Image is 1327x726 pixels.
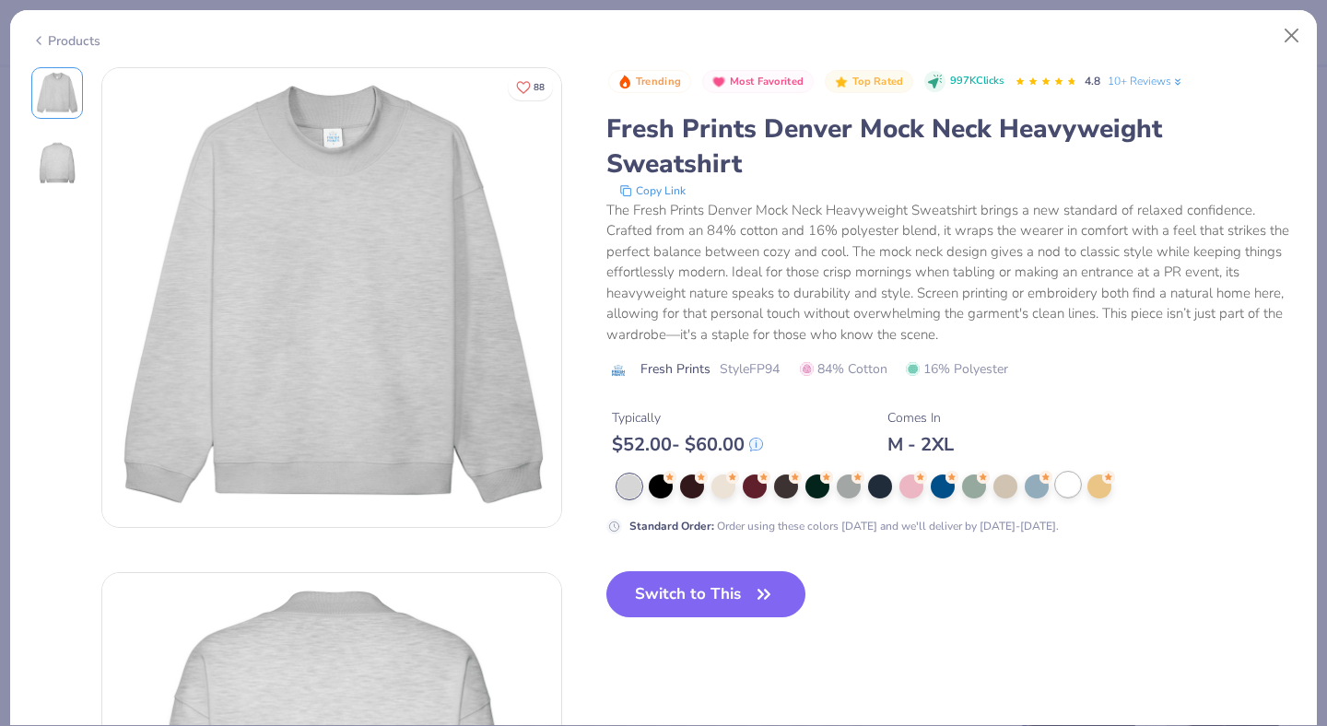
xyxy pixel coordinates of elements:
[906,359,1008,379] span: 16% Polyester
[606,571,806,617] button: Switch to This
[834,75,849,89] img: Top Rated sort
[617,75,632,89] img: Trending sort
[606,363,631,378] img: brand logo
[629,518,1059,534] div: Order using these colors [DATE] and we'll deliver by [DATE]-[DATE].
[711,75,726,89] img: Most Favorited sort
[640,359,710,379] span: Fresh Prints
[606,111,1297,181] div: Fresh Prints Denver Mock Neck Heavyweight Sweatshirt
[614,181,691,200] button: copy to clipboard
[508,74,553,100] button: Like
[730,76,804,87] span: Most Favorited
[102,68,561,527] img: Front
[720,359,780,379] span: Style FP94
[612,408,763,427] div: Typically
[35,141,79,185] img: Back
[636,76,681,87] span: Trending
[852,76,904,87] span: Top Rated
[887,433,954,456] div: M - 2XL
[606,200,1297,345] div: The Fresh Prints Denver Mock Neck Heavyweight Sweatshirt brings a new standard of relaxed confide...
[1108,73,1184,89] a: 10+ Reviews
[702,70,814,94] button: Badge Button
[825,70,913,94] button: Badge Button
[629,519,714,533] strong: Standard Order :
[1274,18,1309,53] button: Close
[1085,74,1100,88] span: 4.8
[31,31,100,51] div: Products
[950,74,1004,89] span: 997K Clicks
[35,71,79,115] img: Front
[612,433,763,456] div: $ 52.00 - $ 60.00
[800,359,887,379] span: 84% Cotton
[608,70,691,94] button: Badge Button
[1015,67,1077,97] div: 4.8 Stars
[887,408,954,427] div: Comes In
[534,83,545,92] span: 88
